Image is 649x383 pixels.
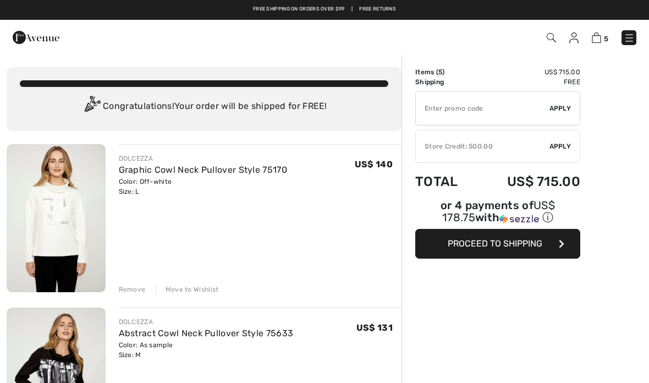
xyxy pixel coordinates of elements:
[547,33,556,42] img: Search
[476,67,580,77] td: US$ 715.00
[592,32,601,43] img: Shopping Bag
[592,31,608,44] a: 5
[624,32,635,43] img: Menu
[253,6,345,13] a: Free shipping on orders over $99
[119,165,287,175] a: Graphic Cowl Neck Pullover Style 75170
[415,77,476,87] td: Shipping
[416,92,549,125] input: Promo code
[355,159,393,169] span: US$ 140
[356,322,393,333] span: US$ 131
[119,177,287,196] div: Color: Off-white Size: L
[7,144,106,292] img: Graphic Cowl Neck Pullover Style 75170
[13,31,59,42] a: 1ère Avenue
[549,103,571,113] span: Apply
[119,340,294,360] div: Color: As sample Size: M
[415,163,476,200] td: Total
[156,284,219,294] div: Move to Wishlist
[416,141,549,151] div: Store Credit: 500.00
[415,200,580,229] div: or 4 payments ofUS$ 178.75withSezzle Click to learn more about Sezzle
[351,6,353,13] span: |
[415,67,476,77] td: Items ( )
[499,214,539,224] img: Sezzle
[549,141,571,151] span: Apply
[20,96,388,118] div: Congratulations! Your order will be shipped for FREE!
[448,238,542,249] span: Proceed to Shipping
[119,328,294,338] a: Abstract Cowl Neck Pullover Style 75633
[438,68,442,76] span: 5
[442,199,555,224] span: US$ 178.75
[476,77,580,87] td: Free
[415,200,580,225] div: or 4 payments of with
[476,163,580,200] td: US$ 715.00
[13,26,59,48] img: 1ère Avenue
[569,32,579,43] img: My Info
[604,35,608,43] span: 5
[119,317,294,327] div: DOLCEZZA
[359,6,396,13] a: Free Returns
[81,96,103,118] img: Congratulation2.svg
[119,284,146,294] div: Remove
[415,229,580,259] button: Proceed to Shipping
[119,154,287,163] div: DOLCEZZA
